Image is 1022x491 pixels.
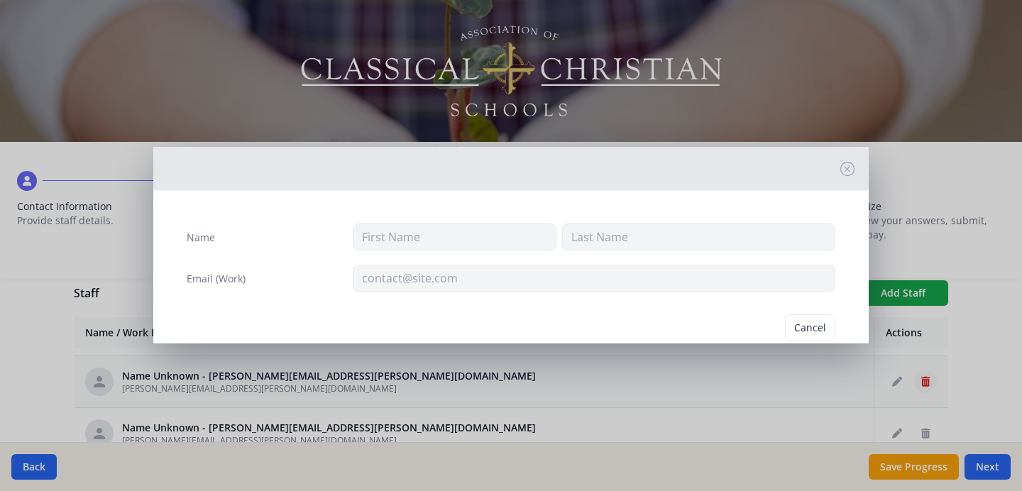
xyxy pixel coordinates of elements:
[187,231,215,245] label: Name
[562,224,835,250] input: Last Name
[785,314,835,341] button: Cancel
[353,224,556,250] input: First Name
[187,272,246,286] label: Email (Work)
[353,265,836,292] input: contact@site.com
